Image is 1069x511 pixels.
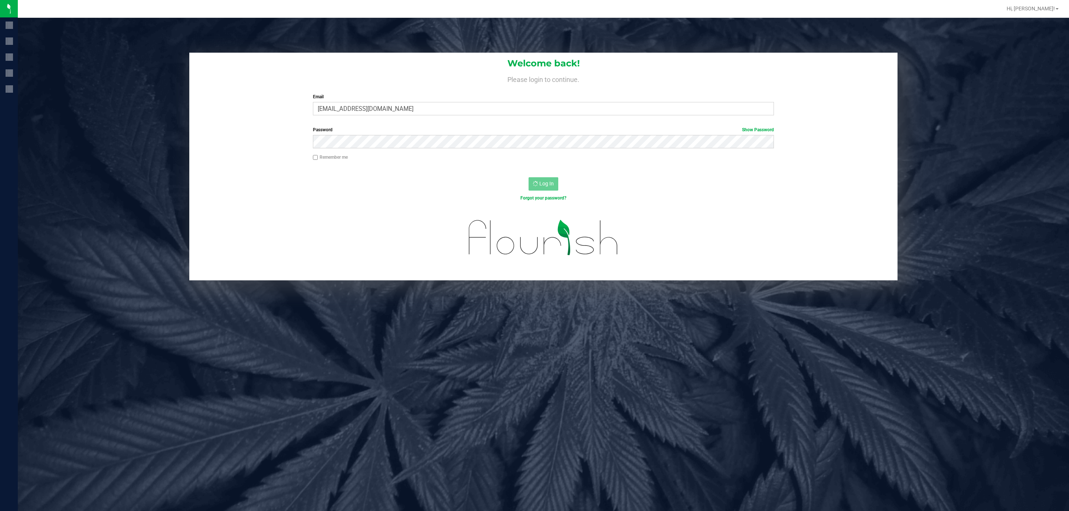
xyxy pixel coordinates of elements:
img: flourish_logo.svg [455,209,632,266]
a: Show Password [742,127,774,132]
span: Log In [539,181,554,187]
span: Password [313,127,333,132]
span: Hi, [PERSON_NAME]! [1007,6,1055,11]
h4: Please login to continue. [189,74,898,83]
input: Remember me [313,155,318,160]
h1: Welcome back! [189,59,898,68]
label: Remember me [313,154,348,161]
label: Email [313,93,774,100]
button: Log In [529,177,558,191]
a: Forgot your password? [520,195,566,201]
